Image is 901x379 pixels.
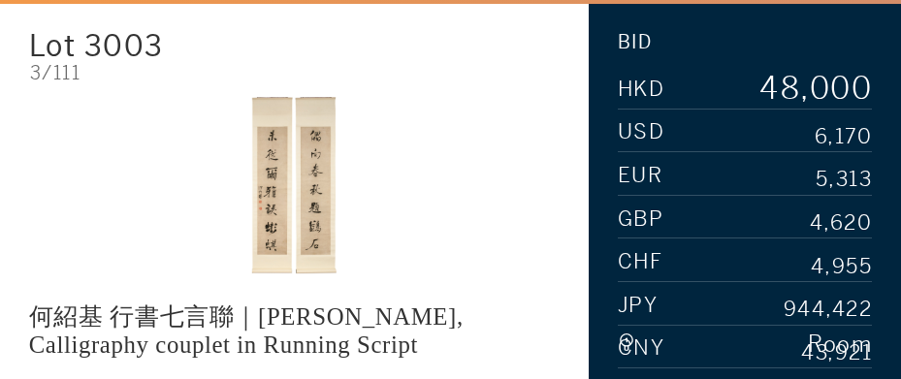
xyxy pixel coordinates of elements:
[811,257,873,277] div: 4,955
[815,127,873,147] div: 6,170
[810,74,831,104] div: 0
[852,74,873,104] div: 0
[618,166,663,186] span: EUR
[618,252,663,272] span: CHF
[830,74,852,104] div: 0
[618,122,665,142] span: USD
[618,34,653,52] div: Bid
[635,333,872,355] div: Room
[252,97,336,273] img: 何紹基 行書七言聯｜He Shaoji, Calligraphy couplet in Running Script
[780,104,801,134] div: 9
[780,74,801,104] div: 8
[618,296,659,316] span: JPY
[810,213,873,234] div: 4,620
[29,303,464,359] div: 何紹基 行書七言聯｜[PERSON_NAME], Calligraphy couplet in Running Script
[784,300,873,320] div: 944,422
[618,79,665,100] span: HKD
[29,32,207,61] div: Lot 3003
[618,209,664,230] span: GBP
[816,170,873,190] div: 5,313
[618,338,665,359] span: CNY
[30,65,560,83] div: 3/111
[758,74,780,104] div: 4
[758,104,780,134] div: 5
